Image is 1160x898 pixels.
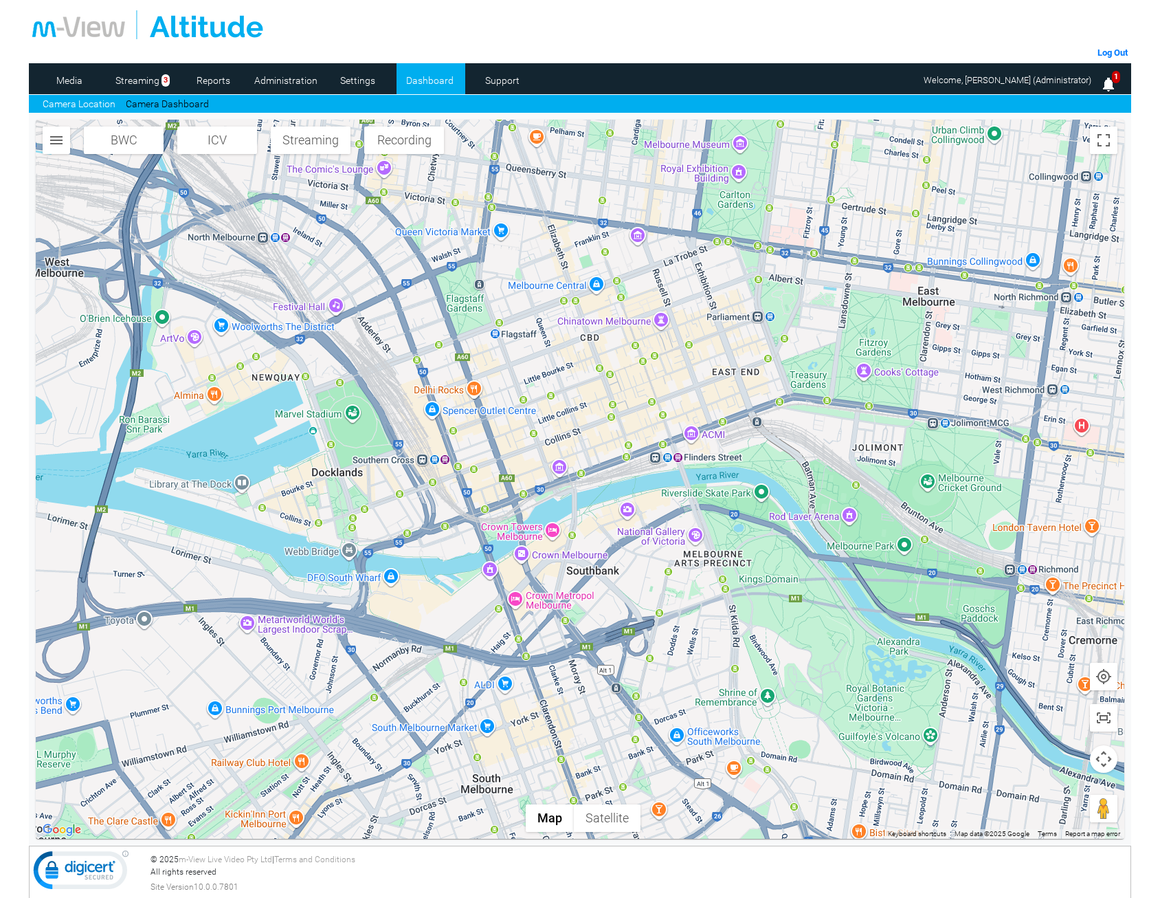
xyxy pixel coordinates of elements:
[252,70,319,91] a: Administration
[324,70,391,91] a: Settings
[1065,830,1120,837] a: Report a map error
[1095,668,1112,685] img: svg+xml,%3Csvg%20xmlns%3D%22http%3A%2F%2Fwww.w3.org%2F2000%2Fsvg%22%20height%3D%2224%22%20viewBox...
[1090,704,1117,732] button: Show all cameras
[126,97,209,111] a: Camera Dashboard
[1090,745,1117,773] button: Map camera controls
[397,70,463,91] a: Dashboard
[194,881,238,893] span: 10.0.0.7801
[161,74,170,87] span: 3
[1095,710,1112,726] img: svg+xml,%3Csvg%20xmlns%3D%22http%3A%2F%2Fwww.w3.org%2F2000%2Fsvg%22%20height%3D%2224%22%20viewBox...
[39,821,85,839] a: Open this area in Google Maps (opens a new window)
[48,132,65,149] img: svg+xml,%3Csvg%20xmlns%3D%22http%3A%2F%2Fwww.w3.org%2F2000%2Fsvg%22%20height%3D%2224%22%20viewBox...
[526,804,574,832] button: Show street map
[1090,795,1117,822] button: Drag Pegman onto the map to open Street View
[33,850,129,897] img: DigiCert Secured Site Seal
[370,133,438,147] span: Recording
[89,133,158,147] span: BWC
[1090,127,1117,154] button: Toggle fullscreen view
[108,70,166,91] a: Streaming
[43,127,70,154] button: Search
[1112,71,1120,84] span: 1
[888,829,946,839] button: Keyboard shortcuts
[1097,47,1128,58] a: Log Out
[36,70,102,91] a: Media
[39,821,85,839] img: Google
[955,830,1029,837] span: Map data ©2025 Google
[84,127,164,154] button: BWC
[924,75,1091,85] span: Welcome, [PERSON_NAME] (Administrator)
[271,127,350,154] button: Streaming
[469,70,535,91] a: Support
[179,855,272,864] a: m-View Live Video Pty Ltd
[150,881,1127,893] div: Site Version
[364,127,444,154] button: Recording
[276,133,345,147] span: Streaming
[183,133,252,147] span: ICV
[274,855,355,864] a: Terms and Conditions
[1038,830,1057,837] a: Terms (opens in new tab)
[1100,76,1117,93] img: bell25.png
[574,804,640,832] button: Show satellite imagery
[43,97,115,111] a: Camera Location
[150,853,1127,893] div: © 2025 | All rights reserved
[180,70,247,91] a: Reports
[177,127,257,154] button: ICV
[1090,663,1117,690] button: Show user location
